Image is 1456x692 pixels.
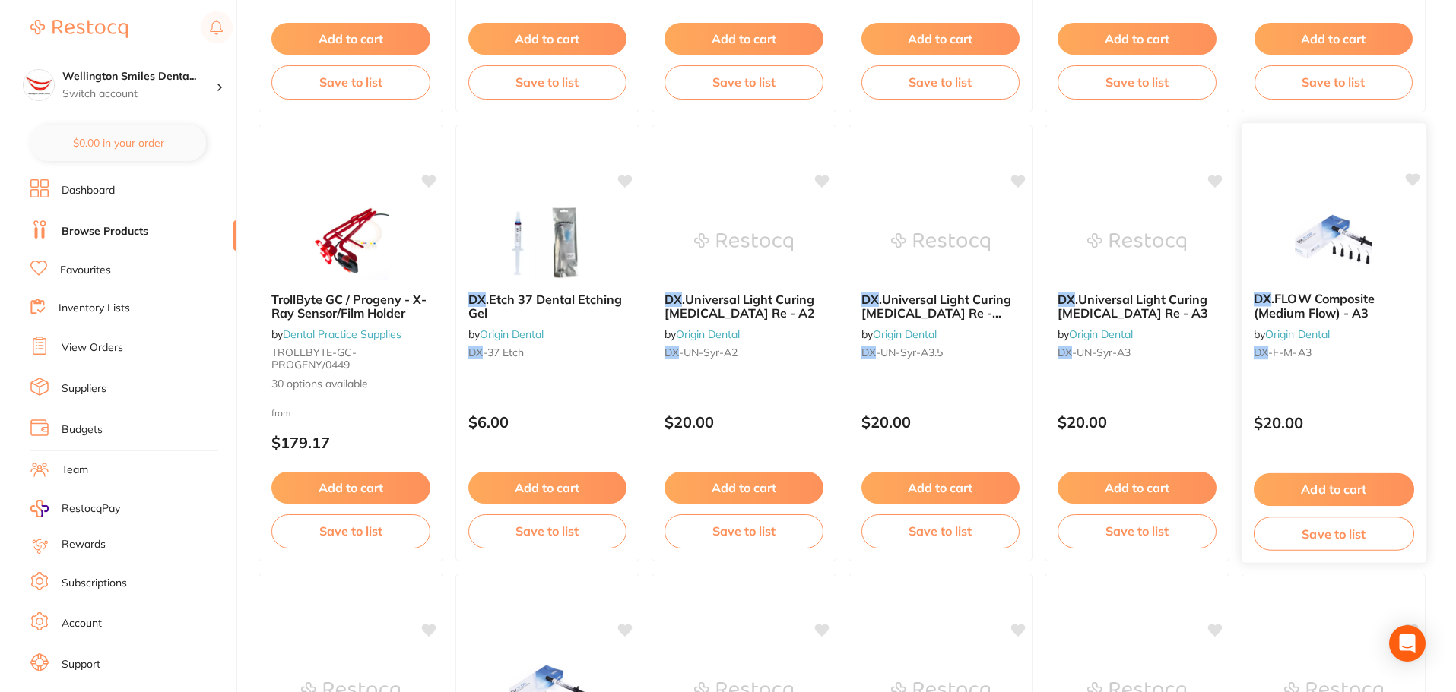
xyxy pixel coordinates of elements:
[468,292,627,321] b: DX.Etch 37 Dental Etching Gel
[861,413,1020,431] p: $20.00
[1058,65,1217,99] button: Save to list
[271,434,430,451] p: $179.17
[1265,327,1330,340] a: Origin Dental
[1058,413,1217,431] p: $20.00
[1253,414,1413,431] p: $20.00
[1389,625,1426,662] div: Open Intercom Messenger
[30,500,120,517] a: RestocqPay
[1253,327,1329,340] span: by
[665,514,823,548] button: Save to list
[1069,327,1133,341] a: Origin Dental
[271,346,357,371] span: TROLLBYTE-GC-PROGENY/0449
[861,292,1011,335] span: .Universal Light Curing [MEDICAL_DATA] Re - A3.5
[1283,203,1383,280] img: DX.FLOW Composite (Medium Flow) - A3
[483,346,524,359] span: -37 Etch
[62,537,106,552] a: Rewards
[468,346,483,359] em: DX
[62,501,120,517] span: RestocqPay
[62,87,216,102] p: Switch account
[1253,517,1413,551] button: Save to list
[468,292,486,307] em: DX
[1058,292,1208,321] span: .Universal Light Curing [MEDICAL_DATA] Re - A3
[59,301,130,316] a: Inventory Lists
[1058,514,1217,548] button: Save to list
[30,500,49,517] img: RestocqPay
[665,346,679,359] em: DX
[62,422,103,438] a: Budgets
[665,413,823,431] p: $20.00
[1253,291,1375,321] span: .FLOW Composite (Medium Flow) - A3
[468,65,627,99] button: Save to list
[271,472,430,504] button: Add to cart
[679,346,738,359] span: -UN-Syr-A2
[468,472,627,504] button: Add to cart
[1058,292,1075,307] em: DX
[62,657,100,672] a: Support
[468,292,622,321] span: .Etch 37 Dental Etching Gel
[62,69,216,84] h4: Wellington Smiles Dental
[665,472,823,504] button: Add to cart
[1058,472,1217,504] button: Add to cart
[861,65,1020,99] button: Save to list
[468,327,544,341] span: by
[60,263,111,278] a: Favourites
[271,292,430,321] b: TrollByte GC / Progeny - X-Ray Sensor/Film Holder
[1058,346,1072,359] em: DX
[1058,292,1217,321] b: DX.Universal Light Curing Dental Composite Re - A3
[301,204,400,280] img: TrollByte GC / Progeny - X-Ray Sensor/Film Holder
[30,125,206,161] button: $0.00 in your order
[62,616,102,631] a: Account
[271,327,401,341] span: by
[665,292,682,307] em: DX
[283,327,401,341] a: Dental Practice Supplies
[861,292,1020,321] b: DX.Universal Light Curing Dental Composite Re - A3.5
[665,292,823,321] b: DX.Universal Light Curing Dental Composite Re - A2
[62,340,123,355] a: View Orders
[861,514,1020,548] button: Save to list
[62,381,106,397] a: Suppliers
[1253,346,1267,359] em: DX
[1072,346,1131,359] span: -UN-Syr-A3
[1255,23,1413,55] button: Add to cart
[1253,291,1270,306] em: DX
[861,346,876,359] em: DX
[24,70,54,100] img: Wellington Smiles Dental
[271,23,430,55] button: Add to cart
[1255,65,1413,99] button: Save to list
[271,65,430,99] button: Save to list
[480,327,544,341] a: Origin Dental
[468,413,627,431] p: $6.00
[468,23,627,55] button: Add to cart
[30,11,128,46] a: Restocq Logo
[1268,346,1312,359] span: -F-M-A3
[62,183,115,198] a: Dashboard
[665,327,740,341] span: by
[861,472,1020,504] button: Add to cart
[1087,204,1186,280] img: DX.Universal Light Curing Dental Composite Re - A3
[861,23,1020,55] button: Add to cart
[271,514,430,548] button: Save to list
[1253,292,1413,320] b: DX.FLOW Composite (Medium Flow) - A3
[873,327,937,341] a: Origin Dental
[30,20,128,38] img: Restocq Logo
[498,204,597,280] img: DX.Etch 37 Dental Etching Gel
[62,224,148,239] a: Browse Products
[861,292,879,307] em: DX
[468,514,627,548] button: Save to list
[62,463,88,478] a: Team
[1058,327,1133,341] span: by
[861,327,937,341] span: by
[271,407,291,419] span: from
[62,576,127,591] a: Subscriptions
[1253,473,1413,506] button: Add to cart
[665,65,823,99] button: Save to list
[271,377,430,392] span: 30 options available
[876,346,943,359] span: -UN-Syr-A3.5
[665,23,823,55] button: Add to cart
[891,204,990,280] img: DX.Universal Light Curing Dental Composite Re - A3.5
[665,292,815,321] span: .Universal Light Curing [MEDICAL_DATA] Re - A2
[271,292,427,321] span: TrollByte GC / Progeny - X-Ray Sensor/Film Holder
[676,327,740,341] a: Origin Dental
[694,204,793,280] img: DX.Universal Light Curing Dental Composite Re - A2
[1058,23,1217,55] button: Add to cart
